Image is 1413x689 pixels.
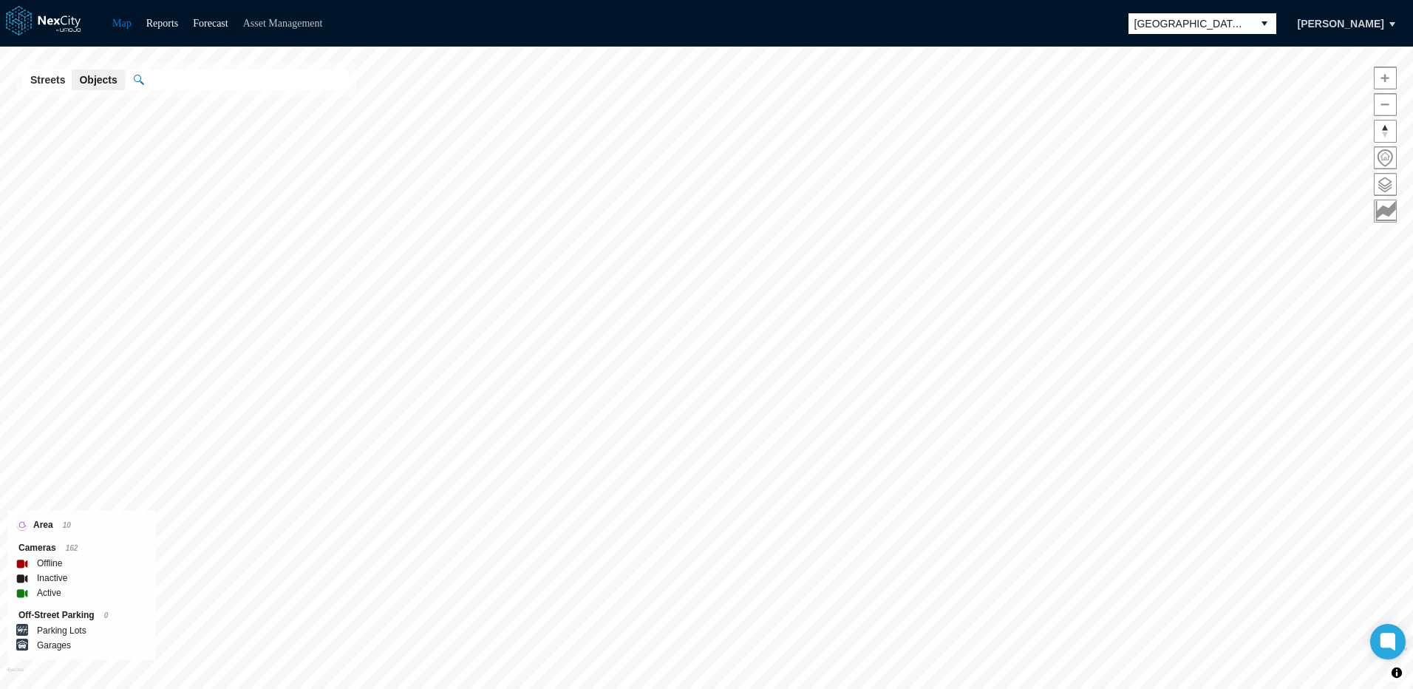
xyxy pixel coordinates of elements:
[112,18,132,29] a: Map
[18,517,145,533] div: Area
[193,18,228,29] a: Forecast
[1374,173,1397,196] button: Layers management
[1375,67,1396,89] span: Zoom in
[7,668,24,685] a: Mapbox homepage
[23,69,72,90] button: Streets
[1374,67,1397,89] button: Zoom in
[1374,200,1397,223] button: Key metrics
[30,72,65,87] span: Streets
[1298,16,1384,31] span: [PERSON_NAME]
[243,18,323,29] a: Asset Management
[18,540,145,556] div: Cameras
[1388,664,1406,682] button: Toggle attribution
[1375,94,1396,115] span: Zoom out
[37,556,62,571] label: Offline
[79,72,117,87] span: Objects
[66,544,78,552] span: 162
[63,521,71,529] span: 10
[1374,93,1397,116] button: Zoom out
[1374,120,1397,143] button: Reset bearing to north
[104,611,109,620] span: 0
[1374,146,1397,169] button: Home
[146,18,179,29] a: Reports
[1392,665,1401,681] span: Toggle attribution
[1134,16,1247,31] span: [GEOGRAPHIC_DATA][PERSON_NAME]
[72,69,124,90] button: Objects
[37,638,71,653] label: Garages
[1282,11,1400,36] button: [PERSON_NAME]
[37,586,61,600] label: Active
[37,623,86,638] label: Parking Lots
[1375,121,1396,142] span: Reset bearing to north
[18,608,145,623] div: Off-Street Parking
[37,571,67,586] label: Inactive
[1253,13,1276,34] button: select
